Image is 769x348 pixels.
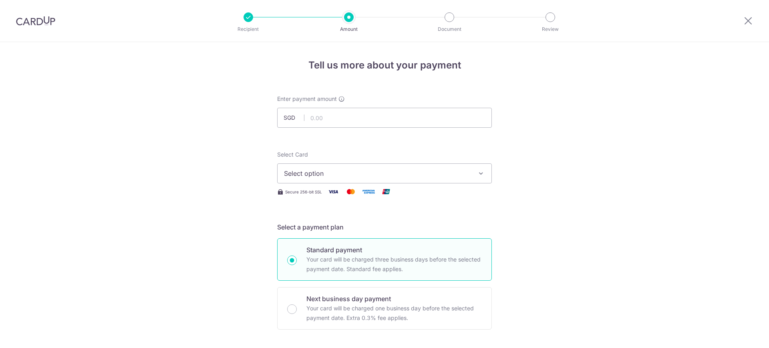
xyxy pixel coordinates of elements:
span: Enter payment amount [277,95,337,103]
img: CardUp [16,16,55,26]
span: translation missing: en.payables.payment_networks.credit_card.summary.labels.select_card [277,151,308,158]
p: Your card will be charged three business days before the selected payment date. Standard fee appl... [306,255,482,274]
h4: Tell us more about your payment [277,58,492,72]
h5: Select a payment plan [277,222,492,232]
span: Select option [284,169,471,178]
input: 0.00 [277,108,492,128]
iframe: Opens a widget where you can find more information [718,324,761,344]
img: Union Pay [378,187,394,197]
p: Standard payment [306,245,482,255]
p: Next business day payment [306,294,482,304]
img: American Express [360,187,376,197]
p: Amount [319,25,378,33]
img: Mastercard [343,187,359,197]
span: Secure 256-bit SSL [285,189,322,195]
img: Visa [325,187,341,197]
p: Review [521,25,580,33]
button: Select option [277,163,492,183]
span: SGD [284,114,304,122]
p: Your card will be charged one business day before the selected payment date. Extra 0.3% fee applies. [306,304,482,323]
p: Document [420,25,479,33]
p: Recipient [219,25,278,33]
